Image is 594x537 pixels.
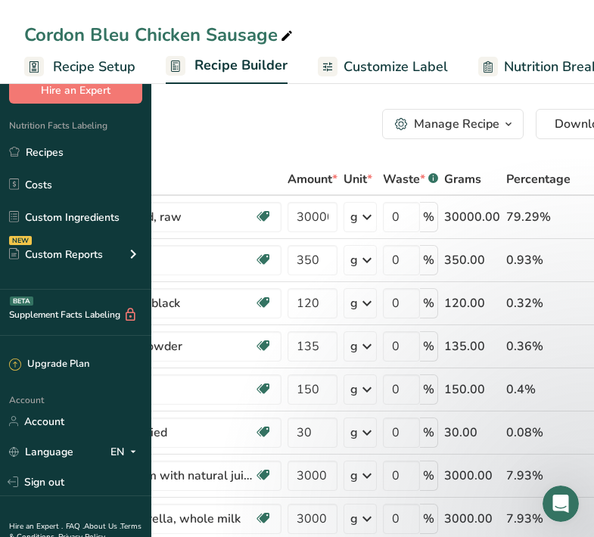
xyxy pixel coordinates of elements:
[53,57,135,77] span: Recipe Setup
[444,208,500,226] div: 30000.00
[9,521,63,532] a: Hire an Expert .
[110,442,142,461] div: EN
[350,208,358,226] div: g
[84,521,120,532] a: About Us .
[344,57,448,77] span: Customize Label
[444,380,500,399] div: 150.00
[194,55,288,76] span: Recipe Builder
[350,467,358,485] div: g
[24,50,135,84] a: Recipe Setup
[9,357,89,372] div: Upgrade Plan
[506,170,571,188] span: Percentage
[65,294,254,312] div: Spices, pepper, black
[9,247,103,262] div: Custom Reports
[10,296,33,306] div: BETA
[318,50,448,84] a: Customize Label
[506,294,571,312] div: 0.32%
[444,294,500,312] div: 120.00
[350,424,358,442] div: g
[66,521,84,532] a: FAQ .
[444,251,500,269] div: 350.00
[24,21,296,48] div: Cordon Bleu Chicken Sausage
[383,170,438,188] div: Waste
[9,77,142,104] button: Hire an Expert
[350,380,358,399] div: g
[166,48,288,85] a: Recipe Builder
[288,170,337,188] span: Amount
[382,109,524,139] button: Manage Recipe
[506,467,571,485] div: 7.93%
[65,510,254,528] div: Cheese, mozzarella, whole milk
[444,467,500,485] div: 3000.00
[350,337,358,355] div: g
[350,294,358,312] div: g
[65,337,254,355] div: Spices, onion powder
[444,510,500,528] div: 3000.00
[65,467,254,485] div: Pork, cured, ham with natural juices, whole, boneless, separable lean and fat, unheated
[9,439,73,465] a: Language
[543,486,579,522] iframe: Intercom live chat
[414,115,499,133] div: Manage Recipe
[65,251,254,269] div: Salt, table
[506,337,571,355] div: 0.36%
[344,170,372,188] span: Unit
[350,251,358,269] div: g
[350,510,358,528] div: g
[506,208,571,226] div: 79.29%
[444,424,500,442] div: 30.00
[9,236,32,245] div: NEW
[506,510,571,528] div: 7.93%
[506,380,571,399] div: 0.4%
[65,424,254,442] div: Spices, basil, dried
[506,424,571,442] div: 0.08%
[65,208,254,226] div: Chicken, ground, raw
[506,251,571,269] div: 0.93%
[444,170,481,188] span: Grams
[65,380,254,399] div: Garlic, raw
[444,337,500,355] div: 135.00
